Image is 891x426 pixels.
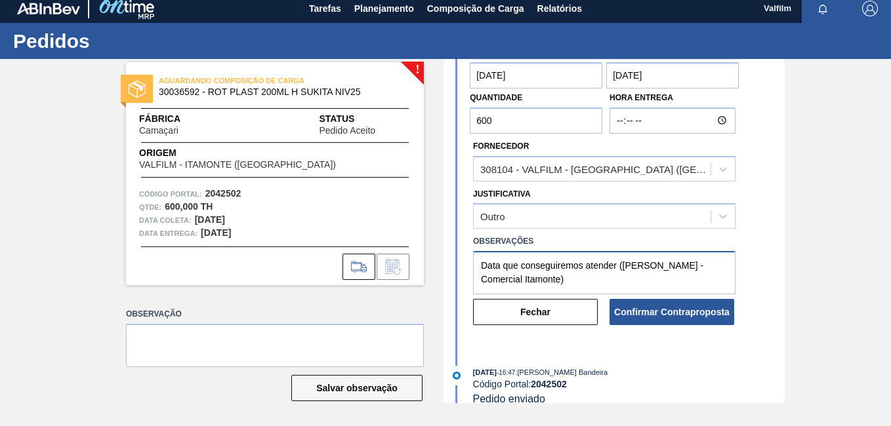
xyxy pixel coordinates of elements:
span: : [PERSON_NAME] Bandeira [515,368,608,376]
span: Origem [139,146,373,160]
span: Status [319,112,411,126]
label: Quantidade [470,93,522,102]
div: 308104 - VALFILM - [GEOGRAPHIC_DATA] ([GEOGRAPHIC_DATA]) [480,163,712,174]
label: Justificativa [473,189,531,199]
div: Ir para Composição de Carga [342,254,375,280]
label: Hora Entrega [610,88,736,107]
img: atual [453,372,461,379]
span: Camaçari [139,126,178,136]
div: Informar alteração no pedido [377,254,409,280]
strong: 2042502 [205,188,241,199]
span: AGUARDANDO COMPOSIÇÃO DE CARGA [159,74,342,87]
span: [DATE] [473,368,497,376]
textarea: Data que conseguiremos atender ([PERSON_NAME] - Comercial Itamonte) [473,251,736,294]
img: status [129,81,146,98]
span: Relatórios [537,1,582,16]
span: - 16:47 [497,369,515,376]
span: Pedido enviado [473,393,545,404]
span: VALFILM - ITAMONTE ([GEOGRAPHIC_DATA]) [139,160,336,170]
strong: 2042502 [531,379,567,389]
label: Fornecedor [473,142,529,151]
h1: Pedidos [13,33,246,48]
div: Código Portal: [473,379,785,389]
span: Pedido Aceito [319,126,375,136]
img: TNhmsLtSVTkK8tSr43FrP2fwEKptu5GPRR3wAAAABJRU5ErkJggg== [17,3,80,14]
span: Data entrega: [139,227,197,240]
input: dd/mm/yyyy [470,62,602,88]
span: Qtde : [139,201,161,214]
span: Composição de Carga [427,1,524,16]
button: Fechar [473,299,598,325]
img: Logout [862,1,878,16]
span: Planejamento [354,1,414,16]
span: 30036592 - ROT PLAST 200ML H SUKITA NIV25 [159,87,397,97]
div: Outro [480,211,505,222]
span: Fábrica [139,112,220,126]
strong: 600,000 TH [165,201,213,212]
button: Salvar observação [291,375,423,401]
span: Código Portal: [139,187,202,201]
strong: [DATE] [195,214,225,225]
input: dd/mm/yyyy [606,62,739,88]
button: Confirmar Contraproposta [610,299,734,325]
label: Observação [126,305,424,324]
strong: [DATE] [201,227,231,238]
span: Data coleta: [139,214,192,227]
label: Observações [473,232,736,251]
span: Tarefas [309,1,341,16]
